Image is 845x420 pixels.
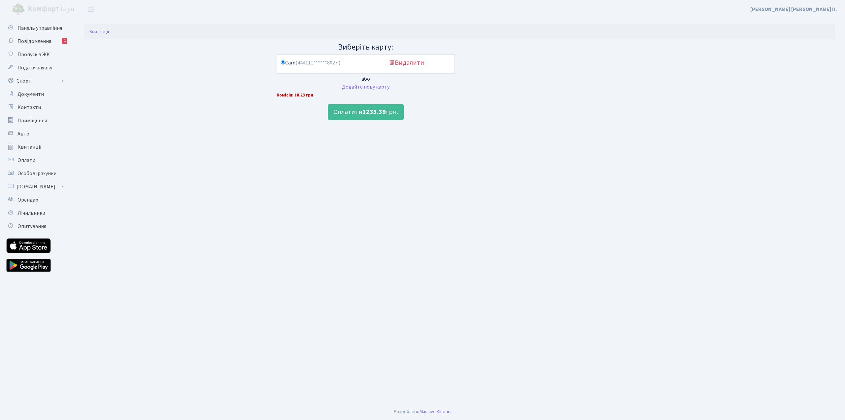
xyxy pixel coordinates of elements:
[3,207,69,220] a: Лічильники
[17,117,47,124] span: Приміщення
[3,61,69,74] a: Подати заявку
[28,4,59,14] b: Комфорт
[89,28,109,35] a: Квитанції
[3,114,69,127] a: Приміщення
[83,4,99,15] button: Переключити навігацію
[17,51,50,58] span: Пропуск в ЖК
[277,43,455,52] h4: Виберіть карту:
[3,167,69,180] a: Особові рахунки
[17,64,52,71] span: Подати заявку
[3,193,69,207] a: Орендарі
[3,21,69,35] a: Панель управління
[277,83,455,91] div: Додайте нову карту
[17,91,44,98] span: Документи
[3,48,69,61] a: Пропуск в ЖК
[3,127,69,140] a: Авто
[12,3,25,16] img: logo.png
[420,408,450,415] a: Massive Kinetic
[3,88,69,101] a: Документи
[17,223,46,230] span: Опитування
[362,107,386,117] b: 1233.39
[17,143,42,151] span: Квитанції
[3,35,69,48] a: Повідомлення1
[17,157,35,164] span: Оплати
[750,6,837,13] b: [PERSON_NAME] [PERSON_NAME] П.
[17,24,62,32] span: Панель управління
[394,408,451,415] div: Розроблено .
[3,220,69,233] a: Опитування
[3,180,69,193] a: [DOMAIN_NAME]
[3,154,69,167] a: Оплати
[17,104,41,111] span: Контакти
[3,140,69,154] a: Квитанції
[17,170,56,177] span: Особові рахунки
[17,38,51,45] span: Повідомлення
[17,196,40,204] span: Орендарі
[3,74,69,88] a: Спорт
[750,5,837,13] a: [PERSON_NAME] [PERSON_NAME] П.
[328,104,404,120] button: Оплатити1233.39грн.
[17,130,29,137] span: Авто
[277,75,455,83] div: або
[388,59,450,67] h5: Видалити
[62,38,67,44] div: 1
[281,59,340,67] label: Card
[17,210,45,217] span: Лічильники
[28,4,75,15] span: Таун
[277,92,315,98] b: Комісія: 18.23 грн.
[3,101,69,114] a: Контакти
